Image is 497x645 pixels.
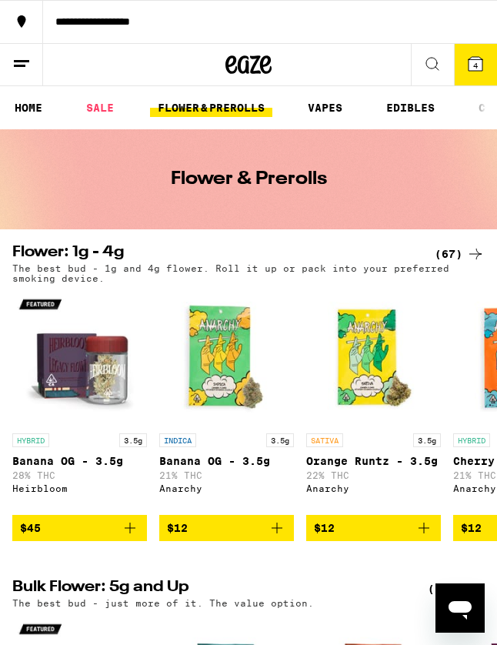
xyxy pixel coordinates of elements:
[167,522,188,534] span: $12
[159,483,294,493] div: Anarchy
[12,515,147,541] button: Add to bag
[171,170,327,189] h1: Flower & Prerolls
[454,44,497,85] button: 4
[453,433,490,447] p: HYBRID
[306,291,441,515] a: Open page for Orange Runtz - 3.5g from Anarchy
[119,433,147,447] p: 3.5g
[306,455,441,467] p: Orange Runtz - 3.5g
[150,99,272,117] a: FLOWER & PREROLLS
[159,291,294,515] a: Open page for Banana OG - 3.5g from Anarchy
[12,598,314,608] p: The best bud - just more of it. The value option.
[159,291,294,426] img: Anarchy - Banana OG - 3.5g
[159,433,196,447] p: INDICA
[12,580,409,598] h2: Bulk Flower: 5g and Up
[435,245,485,263] a: (67)
[12,483,147,493] div: Heirbloom
[300,99,350,117] a: VAPES
[428,580,485,598] a: (104)
[78,99,122,117] a: SALE
[159,515,294,541] button: Add to bag
[306,515,441,541] button: Add to bag
[266,433,294,447] p: 3.5g
[7,99,50,117] a: HOME
[306,470,441,480] p: 22% THC
[306,433,343,447] p: SATIVA
[12,263,485,283] p: The best bud - 1g and 4g flower. Roll it up or pack into your preferred smoking device.
[12,433,49,447] p: HYBRID
[473,61,478,70] span: 4
[20,522,41,534] span: $45
[159,455,294,467] p: Banana OG - 3.5g
[306,291,441,426] img: Anarchy - Orange Runtz - 3.5g
[461,522,482,534] span: $12
[12,455,147,467] p: Banana OG - 3.5g
[159,470,294,480] p: 21% THC
[12,291,147,515] a: Open page for Banana OG - 3.5g from Heirbloom
[435,583,485,633] iframe: Button to launch messaging window
[12,291,147,426] img: Heirbloom - Banana OG - 3.5g
[379,99,442,117] a: EDIBLES
[306,483,441,493] div: Anarchy
[12,470,147,480] p: 28% THC
[12,245,409,263] h2: Flower: 1g - 4g
[314,522,335,534] span: $12
[413,433,441,447] p: 3.5g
